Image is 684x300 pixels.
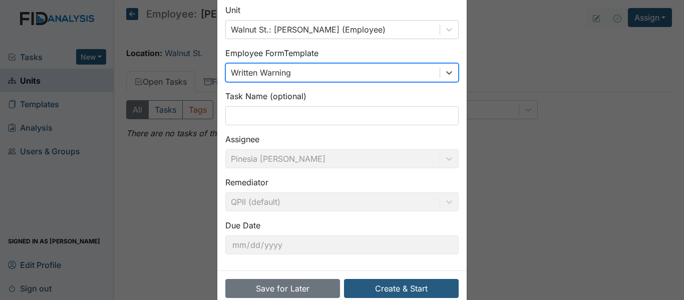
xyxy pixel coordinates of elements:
label: Task Name (optional) [225,90,306,102]
div: Written Warning [231,67,291,79]
button: Create & Start [344,279,459,298]
label: Assignee [225,133,259,145]
label: Due Date [225,219,260,231]
div: Walnut St.: [PERSON_NAME] (Employee) [231,24,386,36]
label: Remediator [225,176,268,188]
button: Save for Later [225,279,340,298]
label: Employee Form Template [225,47,318,59]
label: Unit [225,4,240,16]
